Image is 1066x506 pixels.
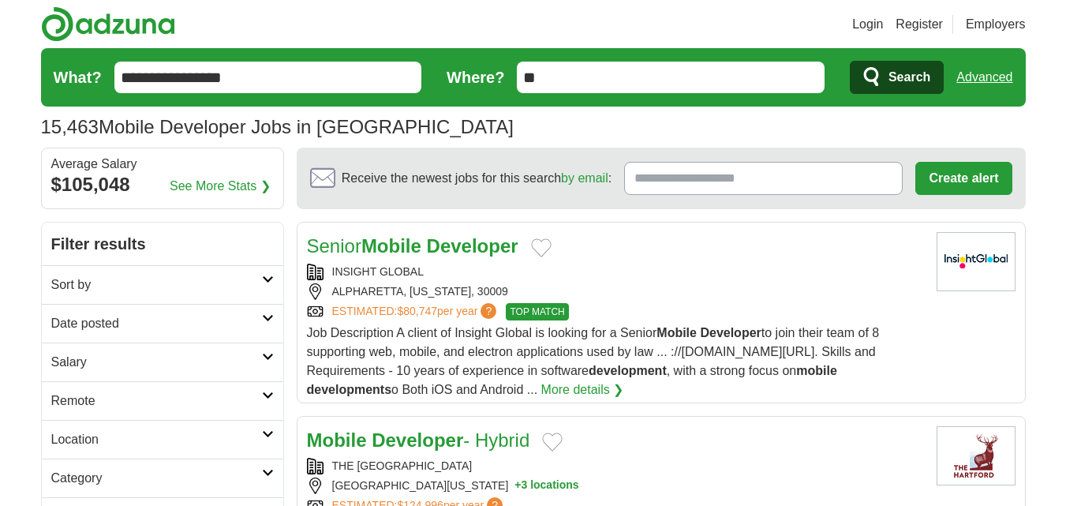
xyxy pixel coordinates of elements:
[852,15,883,34] a: Login
[966,15,1026,34] a: Employers
[51,392,262,410] h2: Remote
[372,429,463,451] strong: Developer
[342,169,612,188] span: Receive the newest jobs for this search :
[896,15,943,34] a: Register
[796,364,837,377] strong: mobile
[307,283,924,300] div: ALPHARETTA, [US_STATE], 30009
[656,326,697,339] strong: Mobile
[531,238,552,257] button: Add to favorite jobs
[307,326,880,396] span: Job Description A client of Insight Global is looking for a Senior to join their team of 8 suppor...
[42,223,283,265] h2: Filter results
[700,326,761,339] strong: Developer
[307,235,518,257] a: SeniorMobile Developer
[42,381,283,420] a: Remote
[888,62,930,93] span: Search
[332,459,473,472] a: THE [GEOGRAPHIC_DATA]
[937,426,1016,485] img: The Hartford logo
[41,116,514,137] h1: Mobile Developer Jobs in [GEOGRAPHIC_DATA]
[41,6,175,42] img: Adzuna logo
[51,275,262,294] h2: Sort by
[850,61,944,94] button: Search
[361,235,421,257] strong: Mobile
[447,66,504,89] label: Where?
[307,429,530,451] a: Mobile Developer- Hybrid
[561,171,608,185] a: by email
[41,113,99,141] span: 15,463
[915,162,1012,195] button: Create alert
[937,232,1016,291] img: Insight Global logo
[427,235,518,257] strong: Developer
[51,353,262,372] h2: Salary
[307,429,367,451] strong: Mobile
[541,380,624,399] a: More details ❯
[514,478,578,494] button: +3 locations
[51,314,262,333] h2: Date posted
[170,177,271,196] a: See More Stats ❯
[542,433,563,452] button: Add to favorite jobs
[54,66,102,89] label: What?
[307,383,392,396] strong: developments
[42,265,283,304] a: Sort by
[51,469,262,488] h2: Category
[51,158,274,171] div: Average Salary
[42,459,283,497] a: Category
[51,171,274,199] div: $105,048
[42,304,283,343] a: Date posted
[332,303,500,320] a: ESTIMATED:$80,747per year?
[42,343,283,381] a: Salary
[514,478,521,494] span: +
[481,303,496,319] span: ?
[506,303,568,320] span: TOP MATCH
[397,305,437,317] span: $80,747
[956,62,1012,93] a: Advanced
[307,478,924,494] div: [GEOGRAPHIC_DATA][US_STATE]
[332,265,424,278] a: INSIGHT GLOBAL
[589,364,667,377] strong: development
[42,420,283,459] a: Location
[51,430,262,449] h2: Location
